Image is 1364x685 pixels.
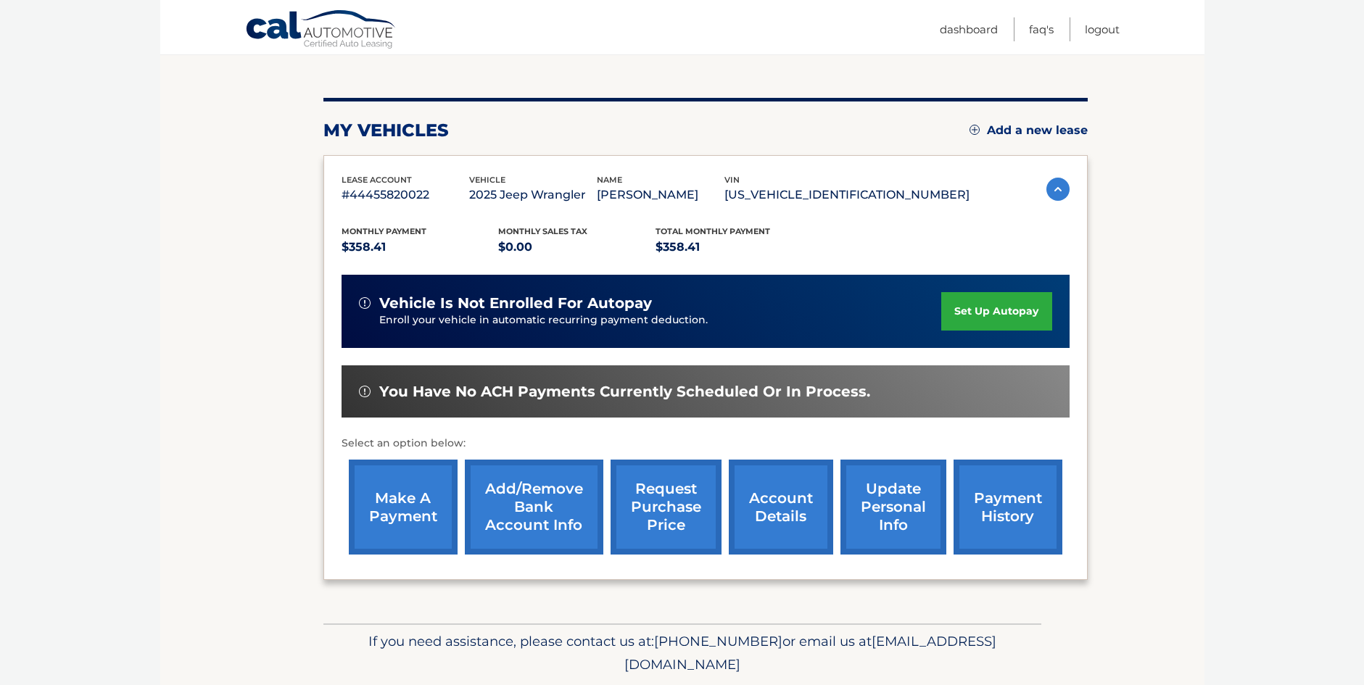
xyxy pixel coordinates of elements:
[1046,178,1070,201] img: accordion-active.svg
[342,175,412,185] span: lease account
[656,226,770,236] span: Total Monthly Payment
[597,185,724,205] p: [PERSON_NAME]
[941,292,1051,331] a: set up autopay
[654,633,782,649] span: [PHONE_NUMBER]
[624,633,996,673] span: [EMAIL_ADDRESS][DOMAIN_NAME]
[359,386,371,397] img: alert-white.svg
[940,17,998,41] a: Dashboard
[656,237,813,257] p: $358.41
[954,460,1062,555] a: payment history
[840,460,946,555] a: update personal info
[342,185,469,205] p: #44455820022
[970,123,1088,138] a: Add a new lease
[359,297,371,309] img: alert-white.svg
[469,185,597,205] p: 2025 Jeep Wrangler
[342,435,1070,452] p: Select an option below:
[970,125,980,135] img: add.svg
[245,9,397,51] a: Cal Automotive
[498,226,587,236] span: Monthly sales Tax
[724,175,740,185] span: vin
[379,312,942,328] p: Enroll your vehicle in automatic recurring payment deduction.
[342,226,426,236] span: Monthly Payment
[379,383,870,401] span: You have no ACH payments currently scheduled or in process.
[724,185,970,205] p: [US_VEHICLE_IDENTIFICATION_NUMBER]
[342,237,499,257] p: $358.41
[729,460,833,555] a: account details
[1029,17,1054,41] a: FAQ's
[333,630,1032,676] p: If you need assistance, please contact us at: or email us at
[498,237,656,257] p: $0.00
[1085,17,1120,41] a: Logout
[465,460,603,555] a: Add/Remove bank account info
[349,460,458,555] a: make a payment
[379,294,652,312] span: vehicle is not enrolled for autopay
[597,175,622,185] span: name
[323,120,449,141] h2: my vehicles
[611,460,722,555] a: request purchase price
[469,175,505,185] span: vehicle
